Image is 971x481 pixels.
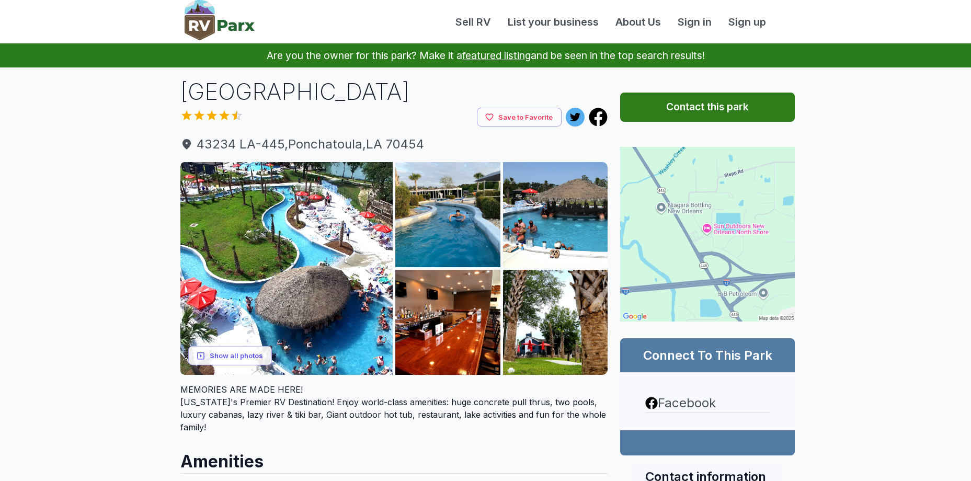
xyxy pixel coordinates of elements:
a: Facebook [645,394,770,413]
span: 43234 LA-445 , Ponchatoula , LA 70454 [180,135,608,154]
img: AAcXr8r74EFB_gotB1HQKOhHs1gUpMzSOdLYySHMrbCz55h_iGyEwbVW6rzIOLSJu-w7OINnnOYruzWhtGvbOmDyrOv_x0RoA... [503,162,608,267]
img: AAcXr8ri62-MkbgFMa4GVqCYj8IopBg31RhmLLK467snq9BgPNfwjkgIWYO-xAyjjMLFLQEnSNXEsigmZ8k-1pL-24QgxJv2O... [395,270,500,375]
img: Map for Reunion Lake RV Resort [620,147,795,322]
p: Are you the owner for this park? Make it a and be seen in the top search results! [13,43,958,67]
a: Sell RV [447,14,499,30]
div: [US_STATE]'s Premier RV Destination! Enjoy world-class amenities: huge concrete pull thrus, two p... [180,383,608,433]
a: Sign up [720,14,774,30]
a: About Us [607,14,669,30]
img: AAcXr8qv9jgj6yR7UbxjTwGxmekVbp4iWTEQskW7ybKl_TxmeFcQal6TM44auVjci0rUl7YkYGq7VhpluPkFqON-sLAgrHoLF... [180,162,393,375]
button: Contact this park [620,93,795,122]
a: featured listing [462,49,531,62]
img: AAcXr8riJIIGOLno07iMJsb5JFTrl4ZJTwkz1tlYOqkqBZtv1Sv44FOtezSe_MrotrYNQLY4WClO0Ng0n9owKizImeNKXAnXo... [503,270,608,375]
img: AAcXr8qAtPnyg1UdwBgfCstaHqEbKDqcXkgxmaCY8hMOisgUlcdGbydNFx7dGMquYV-KYpDSd7VsVwljWq12UPeji_rsNCQio... [395,162,500,267]
h1: [GEOGRAPHIC_DATA] [180,76,608,108]
h2: Connect To This Park [633,347,782,364]
a: Sign in [669,14,720,30]
a: List your business [499,14,607,30]
a: 43234 LA-445,Ponchatoula,LA 70454 [180,135,608,154]
h2: Amenities [180,442,608,473]
button: Save to Favorite [477,108,562,127]
span: MEMORIES ARE MADE HERE! [180,384,303,395]
button: Show all photos [188,346,272,365]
